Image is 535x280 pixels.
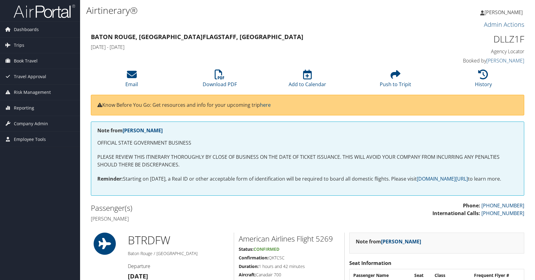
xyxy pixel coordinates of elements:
[423,48,524,55] h4: Agency Locator
[260,102,271,108] a: here
[14,100,34,116] span: Reporting
[91,203,303,213] h2: Passenger(s)
[14,22,39,37] span: Dashboards
[91,215,303,222] h4: [PERSON_NAME]
[14,116,48,131] span: Company Admin
[432,210,480,217] strong: International Calls:
[14,69,46,84] span: Travel Approval
[91,44,414,50] h4: [DATE] - [DATE]
[239,263,259,269] strong: Duration:
[86,4,381,17] h1: Airtinerary®
[14,4,75,18] img: airportal-logo.png
[475,73,492,88] a: History
[253,246,279,252] span: Confirmed
[128,233,229,248] h1: BTR DFW
[380,73,411,88] a: Push to Tripit
[239,272,256,278] strong: Aircraft:
[14,132,46,147] span: Employee Tools
[123,127,163,134] a: [PERSON_NAME]
[239,246,253,252] strong: Status:
[125,73,138,88] a: Email
[91,33,303,41] strong: Baton Rouge, [GEOGRAPHIC_DATA] Flagstaff, [GEOGRAPHIC_DATA]
[239,234,340,244] h2: American Airlines Flight 5269
[239,255,340,261] h5: QKTCSC
[486,57,524,64] a: [PERSON_NAME]
[97,127,163,134] strong: Note from
[239,263,340,270] h5: 1 hours and 42 minutes
[239,272,340,278] h5: Canadair 700
[484,9,523,16] span: [PERSON_NAME]
[97,175,123,182] strong: Reminder:
[481,210,524,217] a: [PHONE_NUMBER]
[289,73,326,88] a: Add to Calendar
[417,175,468,182] a: [DOMAIN_NAME][URL]
[14,85,51,100] span: Risk Management
[480,3,529,22] a: [PERSON_NAME]
[423,57,524,64] h4: Booked by
[239,255,269,261] strong: Confirmation:
[381,238,421,245] a: [PERSON_NAME]
[463,202,480,209] strong: Phone:
[14,53,38,69] span: Book Travel
[97,139,518,147] p: OFFICIAL STATE GOVERNMENT BUSINESS
[128,250,229,257] h5: Baton Rouge / [GEOGRAPHIC_DATA]
[349,260,391,266] strong: Seat Information
[97,153,518,169] p: PLEASE REVIEW THIS ITINERARY THOROUGHLY BY CLOSE OF BUSINESS ON THE DATE OF TICKET ISSUANCE. THIS...
[203,73,237,88] a: Download PDF
[356,238,421,245] strong: Note from
[128,263,229,270] h4: Departure
[97,101,518,109] p: Know Before You Go: Get resources and info for your upcoming trip
[423,33,524,46] h1: DLLZ1F
[484,20,524,29] a: Admin Actions
[481,202,524,209] a: [PHONE_NUMBER]
[14,38,24,53] span: Trips
[97,175,518,183] p: Starting on [DATE], a Real ID or other acceptable form of identification will be required to boar...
